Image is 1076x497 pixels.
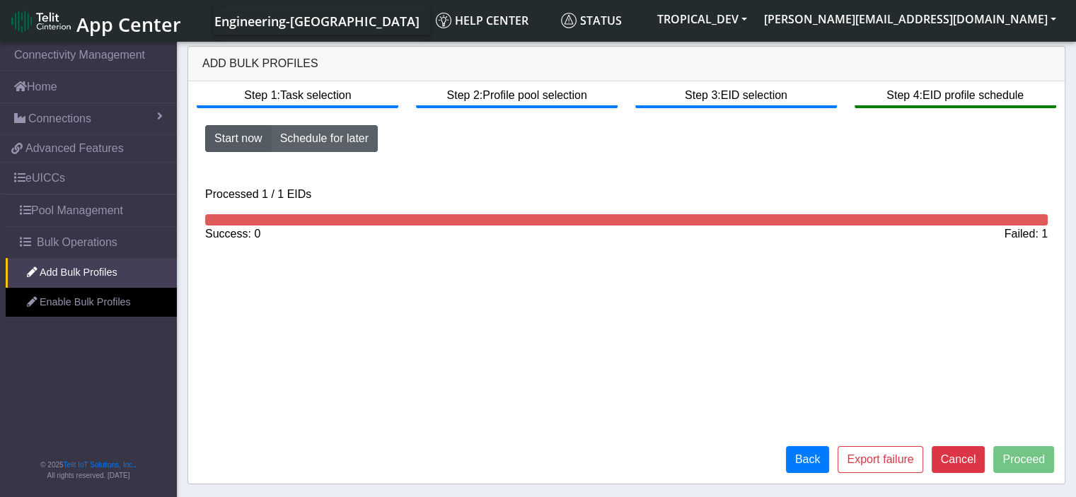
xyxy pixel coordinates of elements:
[11,10,71,33] img: logo-telit-cinterion-gw-new.png
[205,125,378,152] div: Campaign Timing Options
[25,140,124,157] span: Advanced Features
[205,226,260,242] p: Success: 0
[649,6,756,32] button: TROPICAL_DEV
[205,186,1048,203] p: Processed 1 / 1 EIDs
[214,6,419,35] a: Your current platform instance
[28,110,91,127] span: Connections
[555,6,649,35] a: Status
[436,13,528,28] span: Help center
[756,6,1065,32] button: [PERSON_NAME][EMAIL_ADDRESS][DOMAIN_NAME]
[416,81,618,108] btn: Step 2: Profile pool selection
[786,446,830,473] button: Back
[1005,226,1048,242] p: Failed: 1
[430,6,555,35] a: Help center
[197,81,398,108] btn: Step 1: Task selection
[76,11,181,37] span: App Center
[271,125,378,152] button: Schedule for later
[855,81,1056,108] btn: Step 4: EID profile schedule
[205,125,272,152] button: Start now
[6,195,177,226] a: Pool Management
[6,227,177,258] a: Bulk Operations
[64,461,134,469] a: Telit IoT Solutions, Inc.
[436,13,451,28] img: knowledge.svg
[6,288,177,317] a: Enable Bulk Profiles
[11,6,179,36] a: App Center
[932,446,985,473] button: Cancel
[561,13,622,28] span: Status
[838,446,922,473] button: Export failure
[6,258,177,288] a: Add Bulk Profiles
[214,13,420,30] span: Engineering-[GEOGRAPHIC_DATA]
[561,13,577,28] img: status.svg
[188,47,1065,81] div: Add Bulk Profiles
[993,446,1054,473] button: Proceed
[635,81,837,108] btn: Step 3: EID selection
[37,234,117,251] span: Bulk Operations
